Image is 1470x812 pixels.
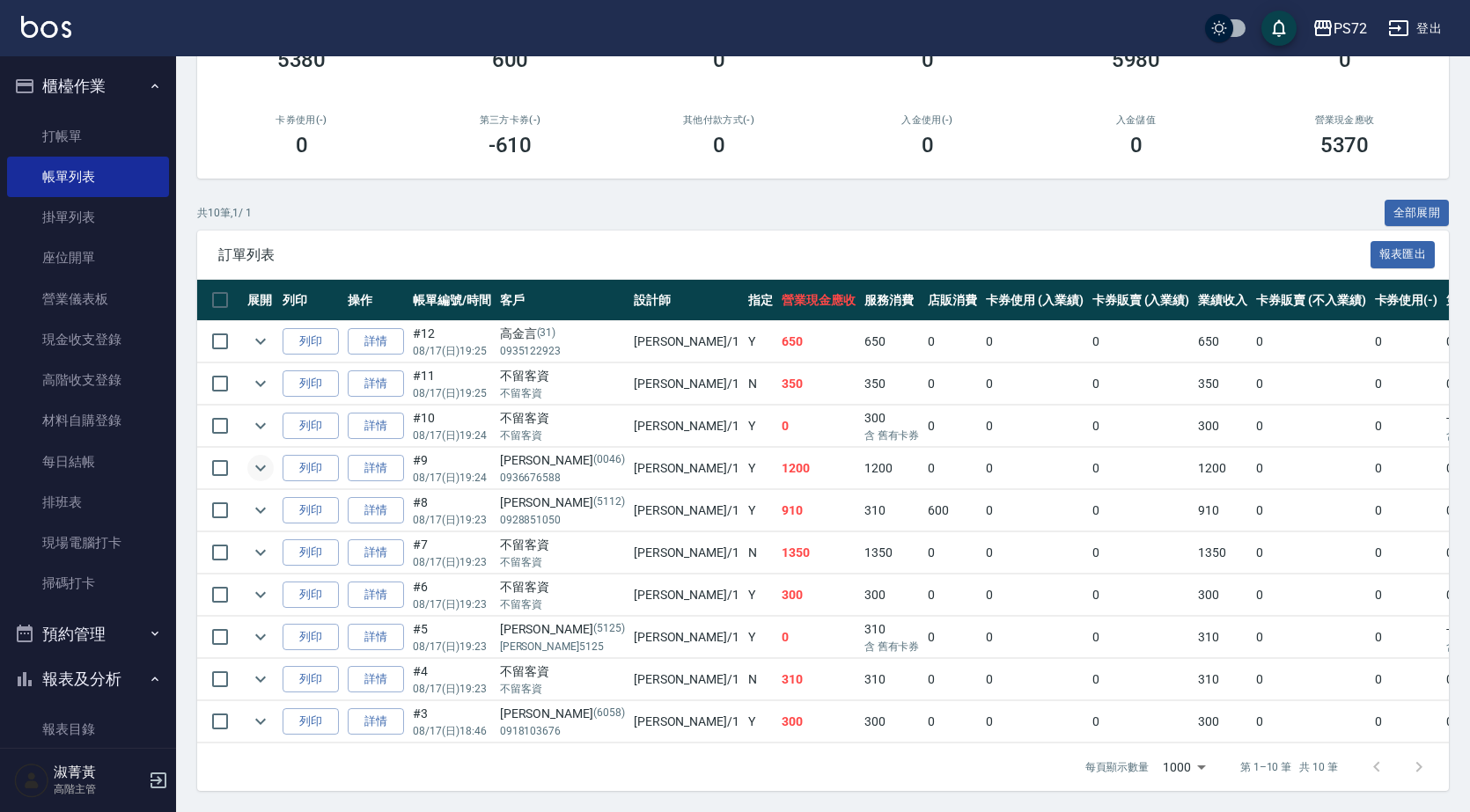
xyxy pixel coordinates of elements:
h2: 卡券使用(-) [218,114,385,126]
h3: 0 [1339,48,1351,72]
span: 訂單列表 [218,246,1371,264]
a: 詳情 [348,455,404,482]
td: 0 [1371,617,1443,658]
h2: 營業現金應收 [1261,114,1428,126]
th: 客戶 [496,280,629,321]
button: 列印 [283,497,339,524]
p: (0046) [593,451,625,470]
p: 不留客資 [500,681,625,697]
a: 詳情 [348,370,404,398]
td: 350 [860,363,924,405]
td: 350 [777,363,860,405]
p: 08/17 (日) 19:25 [413,385,491,401]
td: 0 [1088,448,1194,489]
td: #12 [408,321,496,362]
p: 高階主管 [54,781,143,797]
td: 650 [777,321,860,362]
td: Y [744,321,777,362]
button: 列印 [283,370,339,398]
td: 1350 [1194,532,1252,574]
td: 0 [1371,490,1443,531]
td: Y [744,448,777,489]
p: (6058) [593,705,625,723]
a: 詳情 [348,708,404,735]
td: 300 [777,701,860,743]
h3: 0 [922,48,934,72]
th: 列印 [278,280,343,321]
td: 0 [1252,574,1370,616]
p: 第 1–10 筆 共 10 筆 [1240,759,1338,775]
button: 列印 [283,455,339,482]
button: 報表及分析 [7,656,169,702]
td: 0 [1252,363,1370,405]
td: 0 [1252,532,1370,574]
td: N [744,363,777,405]
a: 現金收支登錄 [7,319,169,360]
div: [PERSON_NAME] [500,620,625,639]
th: 操作 [343,280,408,321]
td: #7 [408,532,496,574]
td: 650 [1194,321,1252,362]
th: 設計師 [629,280,744,321]
td: 1350 [777,532,860,574]
p: 不留客資 [500,385,625,401]
a: 報表匯出 [1371,245,1436,262]
td: N [744,659,777,700]
th: 指定 [744,280,777,321]
td: 0 [923,532,981,574]
th: 卡券使用(-) [1371,280,1443,321]
p: 不留客資 [500,428,625,443]
a: 帳單列表 [7,157,169,197]
p: [PERSON_NAME]5125 [500,639,625,655]
button: expand row [247,582,274,608]
td: 0 [777,406,860,447]
td: 600 [923,490,981,531]
a: 詳情 [348,666,404,693]
td: 0 [1252,701,1370,743]
button: 列印 [283,708,339,735]
div: [PERSON_NAME] [500,494,625,512]
td: #6 [408,574,496,616]
th: 帳單編號/時間 [408,280,496,321]
td: 0 [1252,490,1370,531]
td: 650 [860,321,924,362]
td: #9 [408,448,496,489]
td: 0 [1088,659,1194,700]
td: 0 [1371,532,1443,574]
h5: 淑菁黃 [54,764,143,781]
td: 300 [860,701,924,743]
button: PS72 [1305,11,1374,47]
td: 0 [1252,617,1370,658]
a: 材料自購登錄 [7,400,169,441]
button: 全部展開 [1385,200,1450,227]
td: 0 [981,701,1088,743]
td: [PERSON_NAME] /1 [629,659,744,700]
button: expand row [247,708,274,735]
td: [PERSON_NAME] /1 [629,448,744,489]
h2: 入金儲值 [1053,114,1219,126]
td: 0 [923,617,981,658]
div: 1000 [1156,743,1212,791]
td: 310 [777,659,860,700]
p: 不留客資 [500,554,625,570]
td: 350 [1194,363,1252,405]
p: 共 10 筆, 1 / 1 [197,205,252,221]
td: 300 [1194,574,1252,616]
td: 0 [1252,406,1370,447]
h3: 0 [713,48,725,72]
td: 0 [1371,406,1443,447]
a: 詳情 [348,413,404,440]
button: 列印 [283,328,339,355]
td: 310 [860,659,924,700]
p: 0936676588 [500,470,625,486]
td: Y [744,406,777,447]
h2: 其他付款方式(-) [636,114,802,126]
td: 0 [1252,321,1370,362]
button: 列印 [283,539,339,567]
td: [PERSON_NAME] /1 [629,321,744,362]
td: 300 [860,406,924,447]
td: #3 [408,701,496,743]
th: 卡券使用 (入業績) [981,280,1088,321]
a: 詳情 [348,539,404,567]
td: 0 [923,321,981,362]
